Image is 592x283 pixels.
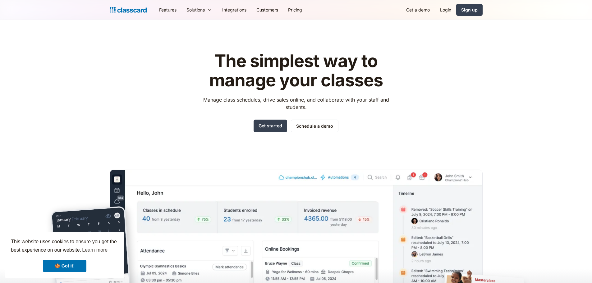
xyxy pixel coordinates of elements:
a: Schedule a demo [291,120,338,132]
a: Features [154,3,181,17]
div: Sign up [461,7,478,13]
a: learn more about cookies [81,245,108,255]
a: Integrations [217,3,251,17]
h1: The simplest way to manage your classes [197,52,395,90]
a: dismiss cookie message [43,260,86,272]
div: cookieconsent [5,232,124,278]
a: Customers [251,3,283,17]
div: Solutions [186,7,205,13]
a: home [110,6,147,14]
a: Get a demo [401,3,435,17]
a: Get started [254,120,287,132]
div: Solutions [181,3,217,17]
a: Sign up [456,4,483,16]
span: This website uses cookies to ensure you get the best experience on our website. [11,238,118,255]
p: Manage class schedules, drive sales online, and collaborate with your staff and students. [197,96,395,111]
a: Login [435,3,456,17]
a: Pricing [283,3,307,17]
